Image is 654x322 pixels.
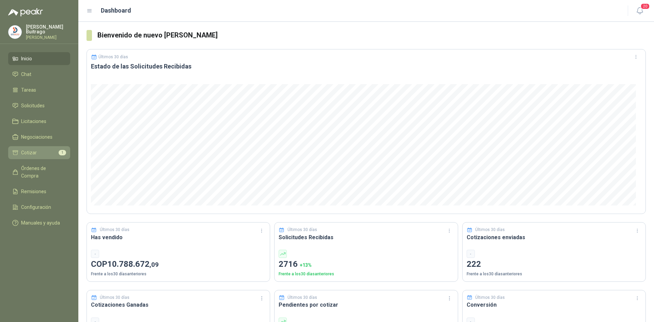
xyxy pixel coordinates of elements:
span: Tareas [21,86,36,94]
span: Chat [21,71,31,78]
p: Últimos 30 días [100,227,129,233]
span: Manuales y ayuda [21,219,60,227]
a: Inicio [8,52,70,65]
img: Logo peakr [8,8,43,16]
span: Remisiones [21,188,46,195]
div: - [91,250,99,258]
h3: Bienvenido de nuevo [PERSON_NAME] [97,30,646,41]
h3: Solicitudes Recibidas [279,233,453,242]
h3: Cotizaciones Ganadas [91,301,266,309]
a: Licitaciones [8,115,70,128]
h3: Has vendido [91,233,266,242]
a: Tareas [8,83,70,96]
h1: Dashboard [101,6,131,15]
a: Solicitudes [8,99,70,112]
p: COP [91,258,266,271]
p: 2716 [279,258,453,271]
button: 20 [634,5,646,17]
h3: Estado de las Solicitudes Recibidas [91,62,641,71]
span: Inicio [21,55,32,62]
span: ,09 [150,261,159,269]
span: Negociaciones [21,133,52,141]
a: Chat [8,68,70,81]
img: Company Logo [9,26,21,39]
p: Últimos 30 días [287,227,317,233]
p: [PERSON_NAME] [26,35,70,40]
h3: Conversión [467,301,641,309]
a: Remisiones [8,185,70,198]
span: Órdenes de Compra [21,165,64,180]
span: Configuración [21,203,51,211]
a: Cotizar1 [8,146,70,159]
p: Últimos 30 días [98,55,128,59]
p: Últimos 30 días [475,294,505,301]
span: Licitaciones [21,118,46,125]
p: Últimos 30 días [100,294,129,301]
a: Órdenes de Compra [8,162,70,182]
p: Frente a los 30 días anteriores [467,271,641,277]
span: + 13 % [300,262,312,268]
span: 20 [640,3,650,10]
span: Cotizar [21,149,37,156]
p: Frente a los 30 días anteriores [91,271,266,277]
span: 10.788.672 [107,259,159,269]
p: Últimos 30 días [475,227,505,233]
h3: Pendientes por cotizar [279,301,453,309]
p: Últimos 30 días [287,294,317,301]
span: 1 [59,150,66,155]
a: Manuales y ayuda [8,216,70,229]
h3: Cotizaciones enviadas [467,233,641,242]
p: [PERSON_NAME] Buitrago [26,25,70,34]
p: 222 [467,258,641,271]
div: - [467,250,475,258]
a: Configuración [8,201,70,214]
a: Negociaciones [8,131,70,143]
p: Frente a los 30 días anteriores [279,271,453,277]
span: Solicitudes [21,102,45,109]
